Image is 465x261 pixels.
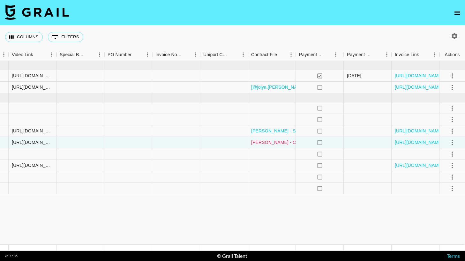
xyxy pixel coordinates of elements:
[451,6,464,19] button: open drawer
[12,84,53,90] div: https://www.tiktok.com/@joiya.lanae/video/7554157100285349133?_r=1&_t=ZT-8zMxmGjUqT1
[86,50,95,59] button: Sort
[217,253,247,259] div: © Grail Talent
[155,48,182,61] div: Invoice Notes
[395,84,443,90] a: [URL][DOMAIN_NAME]
[447,103,458,114] button: select merge strategy
[382,50,392,59] button: Menu
[447,149,458,160] button: select merge strategy
[347,72,361,79] div: 9/29/2025
[251,48,277,61] div: Contract File
[447,137,458,148] button: select merge strategy
[104,48,152,61] div: PO Number
[447,126,458,137] button: select merge strategy
[95,50,104,59] button: Menu
[12,128,53,134] div: https://www.instagram.com/reel/DPUHu9Ukfh2/?igsh=NTc4MTIwNjQ2YQ==
[131,50,140,59] button: Sort
[344,48,392,61] div: Payment Sent Date
[47,50,56,59] button: Menu
[108,48,131,61] div: PO Number
[347,48,373,61] div: Payment Sent Date
[447,114,458,125] button: select merge strategy
[447,172,458,183] button: select merge strategy
[200,48,248,61] div: Uniport Contact Email
[395,128,443,134] a: [URL][DOMAIN_NAME]
[203,48,229,61] div: Uniport Contact Email
[182,50,191,59] button: Sort
[392,48,439,61] div: Invoice Link
[447,253,460,259] a: Terms
[33,50,42,59] button: Sort
[447,82,458,93] button: select merge strategy
[12,139,53,145] div: https://www.tiktok.com/@daniela.reynaaa/video/7556367198835494174?_r=1&_t=ZT-90CHQDZGacw
[445,48,460,61] div: Actions
[395,139,443,145] a: [URL][DOMAIN_NAME]
[143,50,152,59] button: Menu
[238,50,248,59] button: Menu
[229,50,238,59] button: Sort
[12,72,53,79] div: https://www.tiktok.com/@joiya.lanae/video/7546695227055148343?_r=1&_t=ZT-8zTwvk2ViZx
[251,128,424,134] a: [PERSON_NAME] - Sweet and Salty Influencer Sponsored Placement Agreement.pdf
[395,72,443,79] a: [URL][DOMAIN_NAME]
[152,48,200,61] div: Invoice Notes
[12,162,53,168] div: https://www.tiktok.com/@dgagz/video/7558194749513977102?_r=1&_t=ZT-90L3iNav83S
[430,50,439,59] button: Menu
[331,50,341,59] button: Menu
[251,84,430,90] a: [@joiya.[PERSON_NAME]] Panda Express Q4 LTO Campaign Agreement copy.docx.pdf
[299,48,324,61] div: Payment Sent
[395,48,419,61] div: Invoice Link
[447,71,458,81] button: select merge strategy
[286,50,296,59] button: Menu
[395,162,443,168] a: [URL][DOMAIN_NAME]
[5,32,43,42] button: Select columns
[251,139,382,145] a: [PERSON_NAME] - Creator Services Agreement (1) (signed).pdf
[373,50,382,59] button: Sort
[48,32,83,42] button: Show filters
[5,4,69,20] img: Grail Talent
[439,48,465,61] div: Actions
[324,50,333,59] button: Sort
[277,50,286,59] button: Sort
[296,48,344,61] div: Payment Sent
[447,160,458,171] button: select merge strategy
[9,48,56,61] div: Video Link
[447,183,458,194] button: select merge strategy
[56,48,104,61] div: Special Booking Type
[5,254,18,258] div: v 1.7.106
[248,48,296,61] div: Contract File
[60,48,86,61] div: Special Booking Type
[191,50,200,59] button: Menu
[12,48,33,61] div: Video Link
[419,50,428,59] button: Sort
